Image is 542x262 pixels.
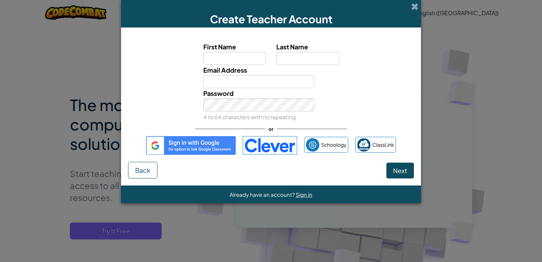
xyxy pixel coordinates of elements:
[210,12,332,26] span: Create Teacher Account
[203,114,296,120] small: 4 to 64 characters with no repeating
[321,140,347,150] span: Schoology
[128,162,157,179] button: Back
[203,66,247,74] span: Email Address
[296,191,312,198] a: Sign in
[306,138,319,152] img: schoology.png
[203,89,234,97] span: Password
[393,166,407,175] span: Next
[135,166,150,174] span: Back
[146,136,236,154] img: gplus_sso_button2.svg
[243,136,297,154] img: clever-logo-blue.png
[357,138,371,152] img: classlink-logo-small.png
[230,191,296,198] span: Already have an account?
[203,43,236,51] span: First Name
[386,163,414,179] button: Next
[276,43,308,51] span: Last Name
[372,140,394,150] span: ClassLink
[265,124,277,134] span: or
